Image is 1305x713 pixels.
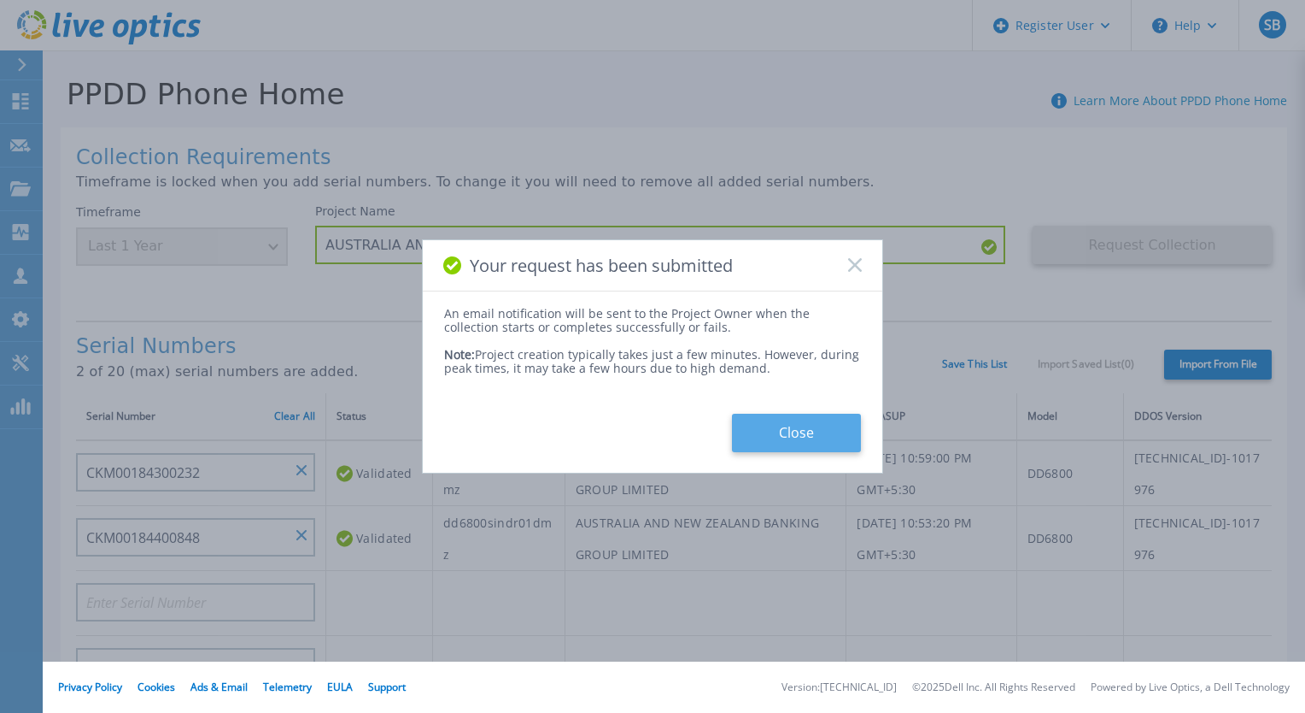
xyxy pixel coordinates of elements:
div: Project creation typically takes just a few minutes. However, during peak times, it may take a fe... [444,334,861,375]
a: Ads & Email [190,680,248,694]
a: EULA [327,680,353,694]
span: Note: [444,346,475,362]
a: Telemetry [263,680,312,694]
a: Cookies [138,680,175,694]
button: Close [732,414,861,452]
li: Powered by Live Optics, a Dell Technology [1091,682,1290,693]
li: © 2025 Dell Inc. All Rights Reserved [912,682,1075,693]
span: Your request has been submitted [470,256,733,275]
li: Version: [TECHNICAL_ID] [781,682,897,693]
div: An email notification will be sent to the Project Owner when the collection starts or completes s... [444,307,861,334]
a: Support [368,680,406,694]
a: Privacy Policy [58,680,122,694]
